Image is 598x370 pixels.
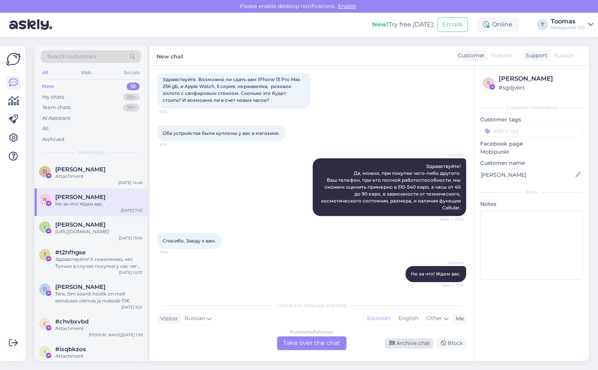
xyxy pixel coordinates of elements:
span: Natalia Žuravljova [55,194,105,201]
span: s [487,80,490,86]
span: i [44,348,46,354]
span: Спасибо. Заеду к вам. [163,238,216,244]
span: Enable [336,3,358,10]
span: t [44,252,46,257]
div: [DATE] 11:12 [121,207,143,213]
div: Online [477,18,519,32]
span: German [435,260,464,265]
span: 11:04 [160,249,188,255]
div: Web [79,68,93,78]
span: 9:35 [160,109,188,114]
span: Other [427,315,442,322]
div: [PERSON_NAME] [499,74,580,83]
div: Choose the language and reply [157,302,466,309]
span: Daniel Titov [55,284,105,290]
div: [PERSON_NAME][DATE] 1:39 [89,360,143,365]
span: Russian [554,51,575,60]
div: Mobipunkt OÜ [551,25,585,31]
span: D [43,169,47,174]
span: Search customers [48,53,96,61]
div: Здравствуйте! К сожалению, нет. Только в случае покупки у нас чего либо другого. [55,256,143,270]
div: Me [453,315,464,323]
p: Customer tags [480,116,583,124]
p: Facebook page [480,140,583,148]
div: Archived [42,136,64,143]
div: [DATE] 14:46 [119,180,143,186]
div: Attachment [55,325,143,332]
div: Visitor [157,315,178,323]
div: AI Assistant [42,114,71,122]
div: # sgdjvkrt [499,83,580,92]
span: Seen ✓ 11:12 [435,282,464,288]
span: I [44,224,46,230]
div: T [537,19,548,30]
div: All [42,125,49,133]
span: c [43,321,47,327]
p: Customer name [480,159,583,167]
p: Mobipunkt [480,148,583,156]
input: Add a tag [480,125,583,137]
div: Toomas [551,18,585,25]
span: Оба устройства были куплены у вас в магазине. [163,130,280,136]
div: Customer [455,51,485,60]
label: New chat [157,50,183,61]
span: #ixqbkzos [55,346,86,353]
input: Add name [481,171,574,179]
span: #chvbxvbd [55,318,89,325]
span: German [435,152,464,158]
div: Block [436,338,466,348]
div: [PERSON_NAME][DATE] 1:39 [89,332,143,338]
span: Не за что! Ждем вас. [411,271,461,277]
span: N [43,196,47,202]
div: Russian to Estonian [290,329,333,335]
div: Extra [480,189,583,196]
div: New [42,83,54,90]
img: Askly Logo [6,52,21,66]
span: 9:35 [160,142,188,148]
span: Russian [185,314,205,323]
div: Archive chat [385,338,433,348]
a: ToomasMobipunkt OÜ [551,18,593,31]
div: Tere, Sim kaardi hoidik on meil esinduses olemas ja maksab 10€ [55,290,143,304]
span: Denis Voropajev [55,166,105,173]
span: New chats [79,149,103,156]
div: English [394,313,422,324]
div: Take over the chat [277,336,346,350]
div: Attachment [55,173,143,180]
b: New! [372,21,389,28]
div: 10 [127,83,140,90]
div: Socials [122,68,141,78]
div: [DATE] 9:01 [121,304,143,310]
span: Russian [491,51,512,60]
p: Notes [480,200,583,208]
div: [URL][DOMAIN_NAME] [55,228,143,235]
span: Ilya Ch [55,221,105,228]
div: Не за что! Ждем вас. [55,201,143,207]
div: 99+ [123,93,140,101]
div: Support [522,51,547,60]
div: Estonian [363,313,394,324]
span: Seen ✓ 11:02 [435,216,464,222]
span: #t2hfhgse [55,249,86,256]
div: Team chats [42,104,71,111]
div: Customer information [480,104,583,111]
div: All [41,68,49,78]
div: My chats [42,93,64,101]
div: [DATE] 10:37 [119,270,143,275]
span: D [43,286,47,292]
button: Emails [437,17,468,32]
span: Здравствуйте. Возможно ли сдать вам IPhone 13 Pro Max 256 gb, и Apple Watch, 5 серия, нержавейка,... [163,76,301,103]
div: Try free [DATE]: [372,20,434,29]
div: 99+ [123,104,140,111]
span: Здравствуйте! Да, можно, при покупке чего-либо другого. Ваш телефон, при его полной работоспособн... [321,163,462,211]
div: [DATE] 13:34 [119,235,143,241]
div: Attachment [55,353,143,360]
